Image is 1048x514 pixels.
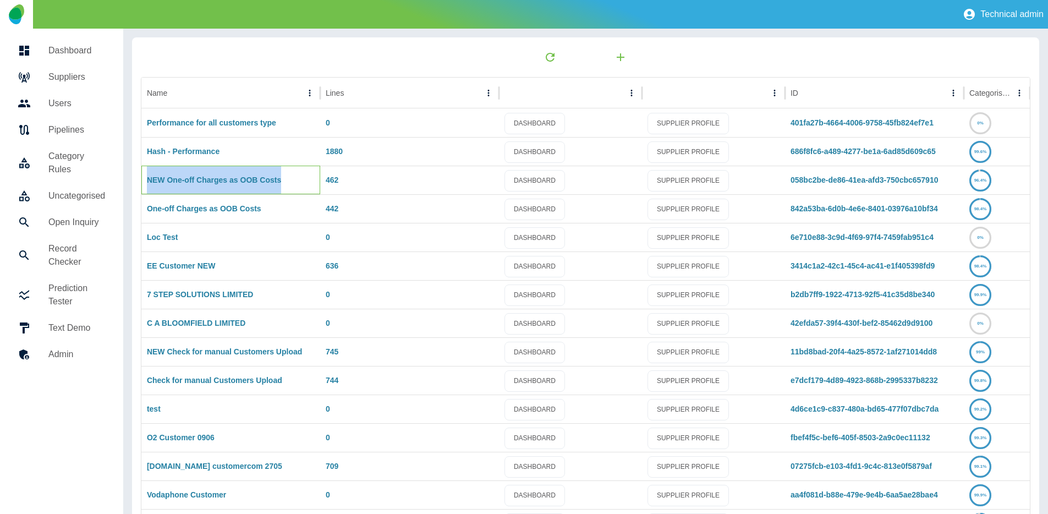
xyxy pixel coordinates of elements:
[969,176,991,184] a: 96.4%
[9,236,114,275] a: Record Checker
[147,376,282,385] a: Check for manual Customers Upload
[147,462,282,471] a: [DOMAIN_NAME] customercom 2705
[48,348,106,361] h5: Admin
[48,216,106,229] h5: Open Inquiry
[504,170,565,192] a: DASHBOARD
[147,233,178,242] a: Loc Test
[504,485,565,506] a: DASHBOARD
[977,121,984,125] text: 0%
[147,347,302,356] a: NEW Check for manual Customers Upload
[791,319,932,327] a: 42efda57-39f4-430f-bef2-85462d9d9100
[791,176,939,184] a: 058bc2be-de86-41ea-afd3-750cbc657910
[326,347,338,356] a: 745
[648,399,729,420] a: SUPPLIER PROFILE
[504,199,565,220] a: DASHBOARD
[48,123,106,136] h5: Pipelines
[791,376,938,385] a: e7dcf179-4d89-4923-868b-2995337b8232
[504,113,565,134] a: DASHBOARD
[147,204,261,213] a: One-off Charges as OOB Costs
[48,282,106,308] h5: Prediction Tester
[969,290,991,299] a: 99.9%
[326,233,330,242] a: 0
[974,264,987,269] text: 98.4%
[648,199,729,220] a: SUPPLIER PROFILE
[326,118,330,127] a: 0
[958,3,1048,25] button: Technical admin
[504,456,565,478] a: DASHBOARD
[9,37,114,64] a: Dashboard
[9,64,114,90] a: Suppliers
[648,370,729,392] a: SUPPLIER PROFILE
[9,341,114,368] a: Admin
[624,85,639,101] button: column menu
[791,204,938,213] a: 842a53ba-6d0b-4e6e-8401-03976a10bf34
[147,404,161,413] a: test
[9,315,114,341] a: Text Demo
[974,435,987,440] text: 99.3%
[974,206,987,211] text: 98.4%
[791,147,936,156] a: 686f8fc6-a489-4277-be1a-6ad85d609c65
[969,89,1011,97] div: Categorised
[974,493,987,497] text: 99.9%
[147,319,245,327] a: C A BLOOMFIELD LIMITED
[791,490,938,499] a: aa4f081d-b88e-479e-9e4b-6aa5ae28bae4
[504,313,565,335] a: DASHBOARD
[977,235,984,240] text: 0%
[791,290,935,299] a: b2db7ff9-1922-4713-92f5-41c35d8be340
[147,433,215,442] a: O2 Customer 0906
[9,4,24,24] img: Logo
[969,404,991,413] a: 99.2%
[326,490,330,499] a: 0
[767,85,782,101] button: column menu
[504,227,565,249] a: DASHBOARD
[147,261,215,270] a: EE Customer NEW
[147,147,220,156] a: Hash - Performance
[326,404,330,413] a: 0
[946,85,961,101] button: ID column menu
[969,233,991,242] a: 0%
[648,170,729,192] a: SUPPLIER PROFILE
[969,490,991,499] a: 99.9%
[48,150,106,176] h5: Category Rules
[791,347,937,356] a: 11bd8bad-20f4-4a25-8572-1af271014dd8
[974,292,987,297] text: 99.9%
[504,428,565,449] a: DASHBOARD
[48,189,106,203] h5: Uncategorised
[980,9,1044,19] p: Technical admin
[648,141,729,163] a: SUPPLIER PROFILE
[791,89,798,97] div: ID
[791,233,934,242] a: 6e710e88-3c9d-4f69-97f4-7459fab951c4
[147,118,276,127] a: Performance for all customers type
[974,464,987,469] text: 99.1%
[9,143,114,183] a: Category Rules
[791,433,930,442] a: fbef4f5c-bef6-405f-8503-2a9c0ec11132
[977,321,984,326] text: 0%
[147,290,253,299] a: 7 STEP SOLUTIONS LIMITED
[969,347,991,356] a: 99%
[504,285,565,306] a: DASHBOARD
[9,209,114,236] a: Open Inquiry
[147,176,281,184] a: NEW One-off Charges as OOB Costs
[648,285,729,306] a: SUPPLIER PROFILE
[648,113,729,134] a: SUPPLIER PROFILE
[326,319,330,327] a: 0
[969,462,991,471] a: 99.1%
[969,319,991,327] a: 0%
[326,147,343,156] a: 1880
[976,349,985,354] text: 99%
[147,490,226,499] a: Vodaphone Customer
[48,242,106,269] h5: Record Checker
[648,428,729,449] a: SUPPLIER PROFILE
[969,376,991,385] a: 99.8%
[974,178,987,183] text: 96.4%
[791,118,934,127] a: 401fa27b-4664-4006-9758-45fb824ef7e1
[326,376,338,385] a: 744
[791,462,932,471] a: 07275fcb-e103-4fd1-9c4c-813e0f5879af
[48,44,106,57] h5: Dashboard
[648,342,729,363] a: SUPPLIER PROFILE
[974,407,987,412] text: 99.2%
[326,176,338,184] a: 462
[504,399,565,420] a: DASHBOARD
[326,462,338,471] a: 709
[302,85,317,101] button: Name column menu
